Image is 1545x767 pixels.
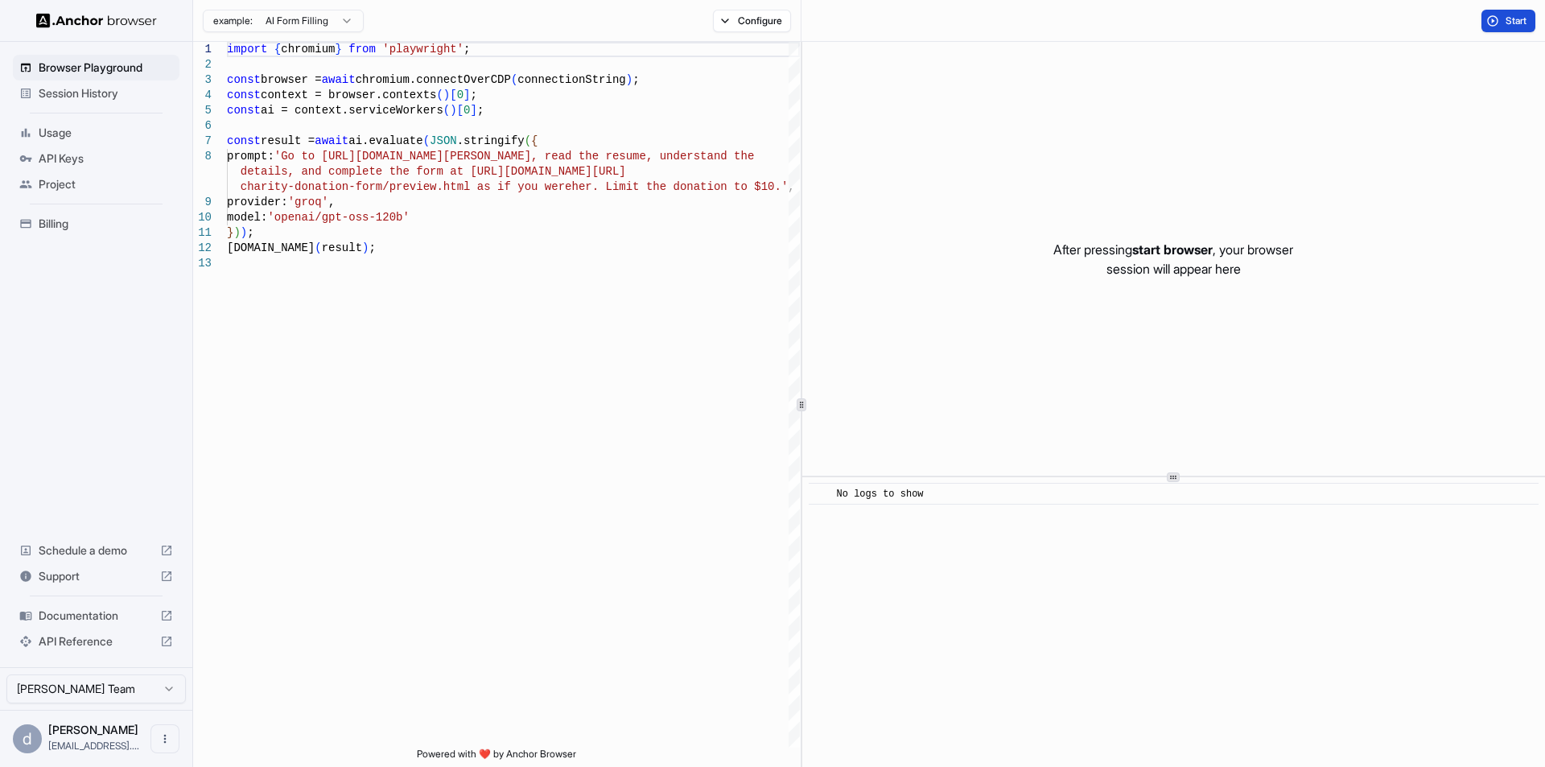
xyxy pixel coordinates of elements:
[517,73,625,86] span: connectionString
[39,216,173,232] span: Billing
[274,43,281,56] span: {
[322,73,356,86] span: await
[417,748,576,767] span: Powered with ❤️ by Anchor Browser
[356,73,511,86] span: chromium.connectOverCDP
[227,241,315,254] span: [DOMAIN_NAME]
[1053,240,1293,278] p: After pressing , your browser session will appear here
[227,150,274,163] span: prompt:
[531,134,538,147] span: {
[241,226,247,239] span: )
[261,89,436,101] span: context = browser.contexts
[1506,14,1528,27] span: Start
[39,60,173,76] span: Browser Playground
[13,80,179,106] div: Session History
[193,42,212,57] div: 1
[328,196,335,208] span: ,
[837,489,924,500] span: No logs to show
[247,226,253,239] span: ;
[13,55,179,80] div: Browser Playground
[13,603,179,629] div: Documentation
[193,103,212,118] div: 5
[463,104,470,117] span: 0
[241,180,572,193] span: charity-donation-form/preview.html as if you were
[193,118,212,134] div: 6
[227,89,261,101] span: const
[511,73,517,86] span: (
[504,165,625,178] span: [DOMAIN_NAME][URL]
[713,10,791,32] button: Configure
[470,104,476,117] span: ]
[13,629,179,654] div: API Reference
[227,104,261,117] span: const
[315,241,321,254] span: (
[443,89,450,101] span: )
[267,211,409,224] span: 'openai/gpt-oss-120b'
[213,14,253,27] span: example:
[13,724,42,753] div: d
[39,542,154,559] span: Schedule a demo
[193,57,212,72] div: 2
[193,256,212,271] div: 13
[193,88,212,103] div: 4
[261,134,315,147] span: result =
[348,134,422,147] span: ai.evaluate
[315,134,348,147] span: await
[48,740,139,752] span: 0822994@gmail.com
[369,241,375,254] span: ;
[13,120,179,146] div: Usage
[457,134,525,147] span: .stringify
[193,72,212,88] div: 3
[39,568,154,584] span: Support
[632,73,639,86] span: ;
[1132,241,1213,258] span: start browser
[382,43,463,56] span: 'playwright'
[39,85,173,101] span: Session History
[39,151,173,167] span: API Keys
[457,104,463,117] span: [
[261,104,443,117] span: ai = context.serviceWorkers
[39,608,154,624] span: Documentation
[39,125,173,141] span: Usage
[261,73,322,86] span: browser =
[817,486,825,502] span: ​
[227,196,288,208] span: provider:
[13,171,179,197] div: Project
[193,225,212,241] div: 11
[558,150,755,163] span: ad the resume, understand the
[227,211,267,224] span: model:
[423,134,430,147] span: (
[362,241,369,254] span: )
[193,149,212,164] div: 8
[227,134,261,147] span: const
[430,134,457,147] span: JSON
[227,43,267,56] span: import
[335,43,341,56] span: }
[13,211,179,237] div: Billing
[288,196,328,208] span: 'groq'
[477,104,484,117] span: ;
[193,134,212,149] div: 7
[193,210,212,225] div: 10
[436,89,443,101] span: (
[241,165,505,178] span: details, and complete the form at [URL]
[227,73,261,86] span: const
[626,73,632,86] span: )
[571,180,788,193] span: her. Limit the donation to $10.'
[48,723,138,736] span: d weinberger
[450,104,456,117] span: )
[1481,10,1535,32] button: Start
[457,89,463,101] span: 0
[463,89,470,101] span: ]
[13,146,179,171] div: API Keys
[525,134,531,147] span: (
[322,241,362,254] span: result
[227,226,233,239] span: }
[274,150,558,163] span: 'Go to [URL][DOMAIN_NAME][PERSON_NAME], re
[13,538,179,563] div: Schedule a demo
[13,563,179,589] div: Support
[39,176,173,192] span: Project
[150,724,179,753] button: Open menu
[470,89,476,101] span: ;
[36,13,157,28] img: Anchor Logo
[281,43,335,56] span: chromium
